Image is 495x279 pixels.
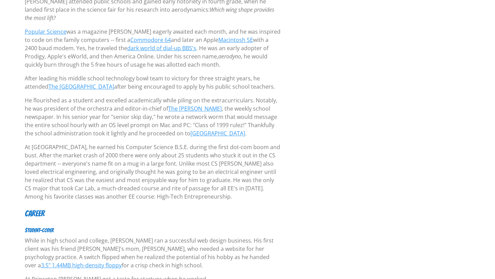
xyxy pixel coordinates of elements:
em: aerodyno [218,53,241,60]
a: Macintosh SE [218,36,253,44]
p: was a magazine [PERSON_NAME] eagerly awaited each month, and he was inspired to code on the famil... [25,27,281,69]
p: At [GEOGRAPHIC_DATA], he earned his Computer Science B.S.E. during the first dot-com boom and bus... [25,143,281,201]
a: Popular Science [25,28,66,35]
em: Which wing shape provides the most lift? [25,6,274,22]
a: [GEOGRAPHIC_DATA] [190,130,245,137]
a: dark world of dial-up BBS's [127,44,196,52]
h6: $TUDENT-CODER [25,227,281,234]
a: The [PERSON_NAME] [168,105,222,112]
p: After leading his middle school technology bowl team to victory for three straight years, he atte... [25,74,281,91]
a: The [GEOGRAPHIC_DATA] [48,83,114,90]
h4: Career [25,209,281,219]
a: 3.5" 1.44MB high-density floppy [41,261,122,269]
p: While in high school and college, [PERSON_NAME] ran a successful web design business. His first c... [25,236,281,269]
p: He flourished as a student and excelled academically while piling on the extracurriculars. Notabl... [25,96,281,137]
a: Commodore 64 [130,36,171,44]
